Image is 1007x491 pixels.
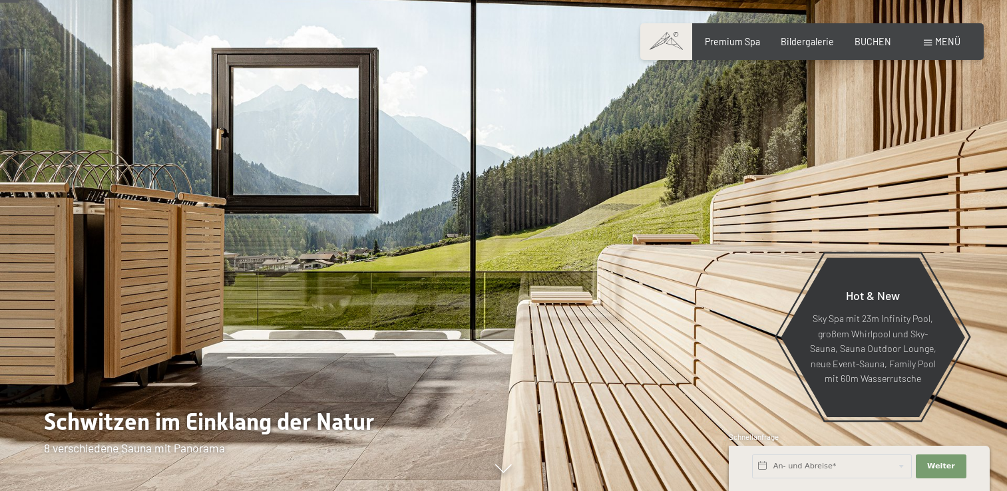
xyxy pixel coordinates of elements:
a: Bildergalerie [781,36,834,47]
a: Premium Spa [705,36,760,47]
a: Hot & New Sky Spa mit 23m Infinity Pool, großem Whirlpool und Sky-Sauna, Sauna Outdoor Lounge, ne... [780,257,966,418]
button: Weiter [916,454,966,478]
span: Hot & New [846,288,900,303]
span: Weiter [927,461,955,472]
p: Sky Spa mit 23m Infinity Pool, großem Whirlpool und Sky-Sauna, Sauna Outdoor Lounge, neue Event-S... [809,311,936,387]
a: BUCHEN [855,36,891,47]
span: Menü [935,36,960,47]
span: Schnellanfrage [729,432,779,441]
